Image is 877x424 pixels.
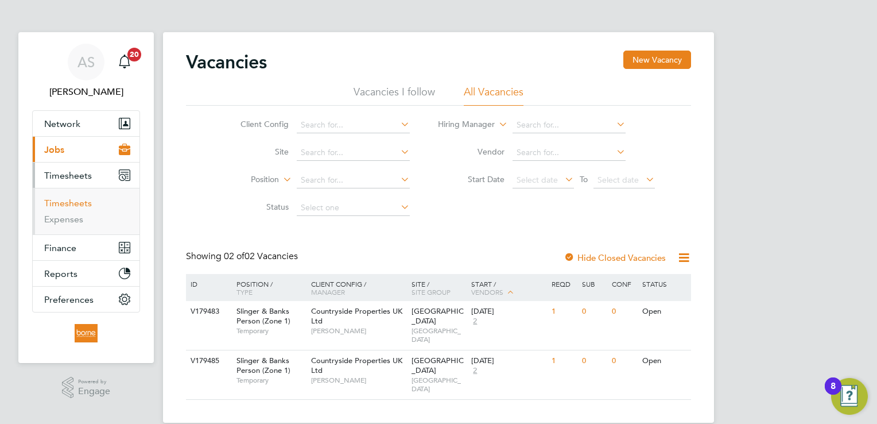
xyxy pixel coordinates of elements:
input: Select one [297,200,410,216]
span: Countryside Properties UK Ltd [311,356,402,375]
span: AS [77,55,95,70]
div: Showing [186,250,300,263]
span: Select date [597,175,639,185]
span: [GEOGRAPHIC_DATA] [412,356,464,375]
span: Network [44,118,80,129]
div: Open [639,301,689,322]
label: Hiring Manager [429,119,495,130]
button: Preferences [33,287,139,312]
span: 20 [127,48,141,61]
input: Search for... [513,117,626,133]
a: AS[PERSON_NAME] [32,44,140,99]
span: Timesheets [44,170,92,181]
div: ID [188,274,228,294]
div: Status [639,274,689,294]
span: [GEOGRAPHIC_DATA] [412,326,466,344]
span: Finance [44,242,76,253]
input: Search for... [513,145,626,161]
span: Countryside Properties UK Ltd [311,306,402,326]
li: Vacancies I follow [354,85,435,106]
span: Engage [78,387,110,396]
span: Reports [44,268,77,279]
span: [GEOGRAPHIC_DATA] [412,306,464,326]
div: Position / [228,274,308,302]
span: Preferences [44,294,94,305]
label: Status [223,202,289,212]
label: Site [223,147,289,157]
div: [DATE] [471,307,546,317]
div: Reqd [549,274,579,294]
span: Temporary [236,326,305,336]
img: borneltd-logo-retina.png [75,324,97,342]
span: Type [236,287,253,296]
div: 1 [549,350,579,372]
a: Go to home page [32,324,140,342]
span: Manager [311,287,345,296]
a: 20 [113,44,136,80]
nav: Main navigation [18,32,154,363]
label: Start Date [438,174,505,184]
span: Site Group [412,287,451,296]
span: Vendors [471,287,503,296]
span: 02 of [224,250,245,262]
span: 2 [471,366,479,376]
div: Conf [609,274,639,294]
button: Finance [33,235,139,260]
div: 8 [831,386,836,401]
button: New Vacancy [623,51,691,69]
div: 0 [579,350,609,372]
li: All Vacancies [464,85,523,106]
button: Open Resource Center, 8 new notifications [831,378,868,415]
div: 0 [609,350,639,372]
label: Client Config [223,119,289,129]
span: 2 [471,317,479,326]
input: Search for... [297,145,410,161]
div: Client Config / [308,274,409,302]
button: Reports [33,261,139,286]
div: 0 [609,301,639,322]
div: Start / [468,274,549,303]
span: [PERSON_NAME] [311,326,406,336]
div: Open [639,350,689,372]
span: 02 Vacancies [224,250,298,262]
button: Network [33,111,139,136]
button: Jobs [33,137,139,162]
input: Search for... [297,172,410,188]
span: Slinger & Banks Person (Zone 1) [236,356,290,375]
a: Powered byEngage [62,377,111,399]
a: Expenses [44,214,83,225]
span: Slinger & Banks Person (Zone 1) [236,306,290,326]
span: [PERSON_NAME] [311,376,406,385]
label: Position [213,174,279,186]
span: Jobs [44,144,64,155]
span: To [576,172,591,187]
a: Timesheets [44,198,92,209]
div: Sub [579,274,609,294]
div: V179485 [188,350,228,372]
div: [DATE] [471,356,546,366]
span: [GEOGRAPHIC_DATA] [412,376,466,394]
span: Select date [517,175,558,185]
label: Hide Closed Vacancies [564,252,666,263]
span: Temporary [236,376,305,385]
button: Timesheets [33,163,139,188]
label: Vendor [438,147,505,157]
h2: Vacancies [186,51,267,74]
div: Site / [409,274,469,302]
input: Search for... [297,117,410,133]
div: 0 [579,301,609,322]
span: Andrew Stevensen [32,85,140,99]
span: Powered by [78,377,110,387]
div: 1 [549,301,579,322]
div: V179483 [188,301,228,322]
div: Timesheets [33,188,139,234]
